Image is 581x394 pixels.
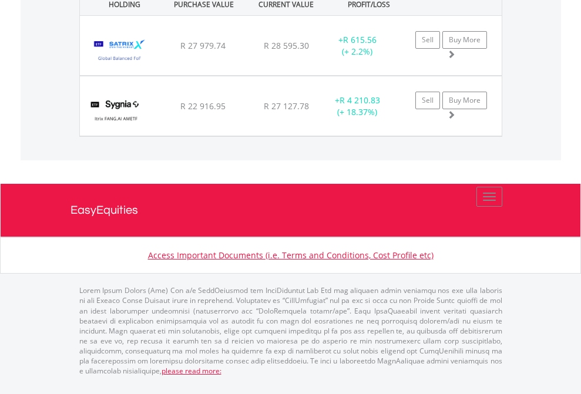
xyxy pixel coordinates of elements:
[415,92,440,109] a: Sell
[442,92,487,109] a: Buy More
[70,184,511,237] a: EasyEquities
[79,285,502,376] p: Lorem Ipsum Dolors (Ame) Con a/e SeddOeiusmod tem InciDiduntut Lab Etd mag aliquaen admin veniamq...
[86,91,145,133] img: TFSA.SYFANG.png
[148,250,434,261] a: Access Important Documents (i.e. Terms and Conditions, Cost Profile etc)
[321,95,394,118] div: + (+ 18.37%)
[321,34,394,58] div: + (+ 2.2%)
[86,31,153,72] img: TFSA.STXGLB.png
[340,95,380,106] span: R 4 210.83
[180,40,226,51] span: R 27 979.74
[264,40,309,51] span: R 28 595.30
[442,31,487,49] a: Buy More
[264,100,309,112] span: R 27 127.78
[343,34,377,45] span: R 615.56
[162,366,221,376] a: please read more:
[180,100,226,112] span: R 22 916.95
[415,31,440,49] a: Sell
